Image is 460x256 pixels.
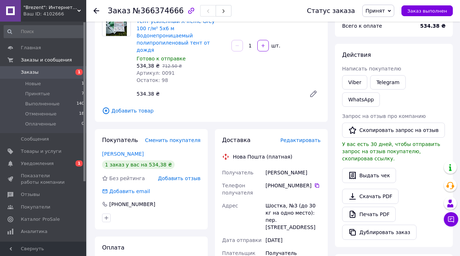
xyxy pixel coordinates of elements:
button: Дублировать заказ [342,225,417,240]
span: Дата отправки [222,237,262,243]
span: Отмененные [25,111,56,117]
div: Вернуться назад [93,7,99,14]
span: Новые [25,81,41,87]
span: Остаток: 98 [137,77,168,83]
span: 1 [82,81,84,87]
span: 1 [75,69,83,75]
span: Сообщения [21,136,49,142]
a: WhatsApp [342,92,380,107]
span: Принят [365,8,385,14]
button: Чат с покупателем [444,212,458,227]
span: Всего к оплате [342,23,382,29]
img: Тент усиленный X-Treme Grey 100 г/м² 5х6 м Водонепроницаемый полипропиленовый тент от дождя [106,8,127,36]
div: шт. [270,42,281,49]
span: 7 [82,91,84,97]
span: Редактировать [280,137,321,143]
span: Аналитика [21,228,47,235]
span: 140 [77,101,84,107]
span: Товары и услуги [21,148,61,155]
span: Готово к отправке [137,56,186,61]
span: Выполненные [25,101,60,107]
span: Добавить товар [102,107,321,115]
a: [PERSON_NAME] [102,151,144,157]
a: Telegram [370,75,405,90]
span: 18 [79,111,84,117]
span: Артикул: 0091 [137,70,175,76]
div: [PHONE_NUMBER] [109,201,156,208]
span: Оплаченные [25,121,56,127]
span: Сменить покупателя [145,137,201,143]
span: 534,38 ₴ [137,63,160,69]
span: Запрос на отзыв про компанию [342,113,426,119]
span: Добавить отзыв [158,175,201,181]
a: Редактировать [306,87,321,101]
div: [PHONE_NUMBER] [266,182,321,189]
button: Выдать чек [342,168,396,183]
span: Покупатель [102,137,138,143]
span: "Brezent": Интернет-магазин тентов и укрывных материалов для защиты от дождя, снега, пыли и солнца [23,4,77,11]
input: Поиск [4,25,85,38]
span: У вас есть 30 дней, чтобы отправить запрос на отзыв покупателю, скопировав ссылку. [342,141,440,161]
span: Главная [21,45,41,51]
span: Покупатели [21,204,50,210]
span: Адрес [222,203,238,209]
span: Действия [342,51,371,58]
span: Оплата [102,244,124,251]
span: Принятые [25,91,50,97]
div: Нова Пошта (платная) [231,153,294,160]
div: 534.38 ₴ [134,89,303,99]
span: Инструменты вебмастера и SEO [21,241,66,253]
span: Плательщик [222,250,256,256]
span: №366374666 [133,6,184,15]
span: Показатели работы компании [21,173,66,186]
div: Статус заказа [307,7,355,14]
div: Шостка, №3 (до 30 кг на одно место): пер. [STREET_ADDRESS] [264,199,322,234]
div: [DATE] [264,234,322,247]
span: Без рейтинга [109,175,145,181]
span: Отзывы [21,191,40,198]
span: Каталог ProSale [21,216,60,223]
span: Доставка [222,137,250,143]
span: Заказы [21,69,38,76]
span: Уведомления [21,160,54,167]
span: Заказы и сообщения [21,57,72,63]
b: 534.38 ₴ [420,23,446,29]
a: Скачать PDF [342,189,399,204]
span: Телефон получателя [222,183,253,196]
span: Написать покупателю [342,66,401,72]
div: Ваш ID: 4102666 [23,11,86,17]
div: Добавить email [109,188,151,195]
a: Печать PDF [342,207,396,222]
div: [PERSON_NAME] [264,166,322,179]
div: Добавить email [101,188,151,195]
span: 0 [82,121,84,127]
span: Заказ [108,6,130,15]
span: Получатель [222,170,253,175]
div: 1 заказ у вас на 534,38 ₴ [102,160,175,169]
span: 712.50 ₴ [162,64,182,69]
a: Тент усиленный X-Treme Grey 100 г/м² 5х6 м Водонепроницаемый полипропиленовый тент от дождя [137,18,215,53]
a: Viber [342,75,367,90]
span: Заказ выполнен [407,8,447,14]
button: Заказ выполнен [401,5,453,16]
span: 1 [75,160,83,166]
button: Скопировать запрос на отзыв [342,123,445,138]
